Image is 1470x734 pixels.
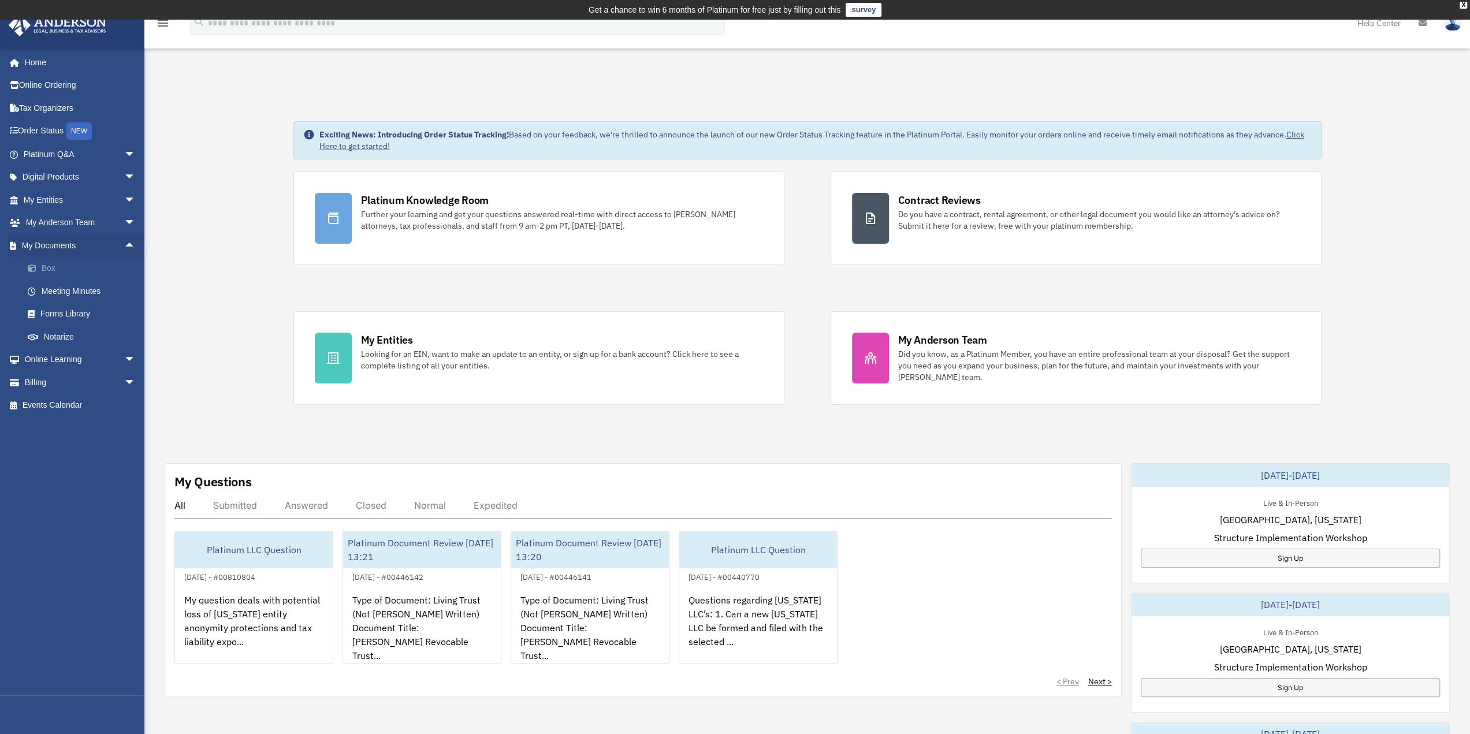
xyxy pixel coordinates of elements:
div: Platinum LLC Question [679,531,837,568]
a: My Entitiesarrow_drop_down [8,188,153,211]
div: Looking for an EIN, want to make an update to an entity, or sign up for a bank account? Click her... [361,348,763,371]
div: [DATE]-[DATE] [1132,464,1449,487]
div: Get a chance to win 6 months of Platinum for free just by filling out this [589,3,841,17]
span: Structure Implementation Workshop [1214,531,1367,545]
span: Structure Implementation Workshop [1214,660,1367,674]
div: My question deals with potential loss of [US_STATE] entity anonymity protections and tax liabilit... [175,584,333,674]
a: Next > [1088,676,1112,687]
a: Online Ordering [8,74,153,97]
div: Live & In-Person [1253,496,1327,508]
div: My Anderson Team [898,333,987,347]
i: search [193,16,206,28]
a: Tax Organizers [8,96,153,120]
div: Submitted [213,500,257,511]
span: arrow_drop_up [124,234,147,258]
div: Type of Document: Living Trust (Not [PERSON_NAME] Written) Document Title: [PERSON_NAME] Revocabl... [511,584,669,674]
a: Meeting Minutes [16,280,153,303]
a: Forms Library [16,303,153,326]
div: My Questions [174,473,252,490]
a: survey [846,3,881,17]
div: Based on your feedback, we're thrilled to announce the launch of our new Order Status Tracking fe... [319,129,1312,152]
a: Contract Reviews Do you have a contract, rental agreement, or other legal document you would like... [831,172,1322,265]
a: Notarize [16,325,153,348]
div: Did you know, as a Platinum Member, you have an entire professional team at your disposal? Get th... [898,348,1300,383]
a: Online Learningarrow_drop_down [8,348,153,371]
a: Platinum Knowledge Room Further your learning and get your questions answered real-time with dire... [293,172,784,265]
span: arrow_drop_down [124,188,147,212]
strong: Exciting News: Introducing Order Status Tracking! [319,129,509,140]
div: Normal [414,500,446,511]
div: Further your learning and get your questions answered real-time with direct access to [PERSON_NAM... [361,208,763,232]
a: menu [156,20,170,30]
span: arrow_drop_down [124,348,147,372]
div: Platinum Document Review [DATE] 13:20 [511,531,669,568]
div: All [174,500,185,511]
a: My Entities Looking for an EIN, want to make an update to an entity, or sign up for a bank accoun... [293,311,784,405]
div: [DATE]-[DATE] [1132,593,1449,616]
span: [GEOGRAPHIC_DATA], [US_STATE] [1219,642,1361,656]
span: arrow_drop_down [124,143,147,166]
span: [GEOGRAPHIC_DATA], [US_STATE] [1219,513,1361,527]
div: Platinum LLC Question [175,531,333,568]
div: Platinum Document Review [DATE] 13:21 [343,531,501,568]
div: Answered [285,500,328,511]
div: close [1460,2,1467,9]
span: arrow_drop_down [124,211,147,235]
div: Questions regarding [US_STATE] LLC’s: 1. Can a new [US_STATE] LLC be formed and filed with the se... [679,584,837,674]
a: My Anderson Teamarrow_drop_down [8,211,153,234]
span: arrow_drop_down [124,166,147,189]
i: menu [156,16,170,30]
a: Platinum LLC Question[DATE] - #00440770Questions regarding [US_STATE] LLC’s: 1. Can a new [US_STA... [679,531,838,664]
div: Closed [356,500,386,511]
span: arrow_drop_down [124,371,147,394]
a: Platinum Q&Aarrow_drop_down [8,143,153,166]
div: Expedited [474,500,518,511]
div: [DATE] - #00446142 [343,570,433,582]
a: Box [16,257,153,280]
a: Platinum LLC Question[DATE] - #00810804My question deals with potential loss of [US_STATE] entity... [174,531,333,664]
a: My Documentsarrow_drop_up [8,234,153,257]
div: Platinum Knowledge Room [361,193,489,207]
a: Home [8,51,147,74]
a: Platinum Document Review [DATE] 13:20[DATE] - #00446141Type of Document: Living Trust (Not [PERSO... [511,531,669,664]
a: Sign Up [1141,549,1440,568]
div: My Entities [361,333,413,347]
img: Anderson Advisors Platinum Portal [5,14,110,36]
div: Type of Document: Living Trust (Not [PERSON_NAME] Written) Document Title: [PERSON_NAME] Revocabl... [343,584,501,674]
div: [DATE] - #00446141 [511,570,601,582]
a: Digital Productsarrow_drop_down [8,166,153,189]
div: NEW [66,122,92,140]
div: Contract Reviews [898,193,981,207]
a: Events Calendar [8,394,153,417]
a: Billingarrow_drop_down [8,371,153,394]
img: User Pic [1444,14,1461,31]
div: Live & In-Person [1253,625,1327,638]
a: Click Here to get started! [319,129,1304,151]
div: Do you have a contract, rental agreement, or other legal document you would like an attorney's ad... [898,208,1300,232]
a: Order StatusNEW [8,120,153,143]
a: Platinum Document Review [DATE] 13:21[DATE] - #00446142Type of Document: Living Trust (Not [PERSO... [343,531,501,664]
div: [DATE] - #00810804 [175,570,265,582]
div: [DATE] - #00440770 [679,570,769,582]
a: My Anderson Team Did you know, as a Platinum Member, you have an entire professional team at your... [831,311,1322,405]
a: Sign Up [1141,678,1440,697]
